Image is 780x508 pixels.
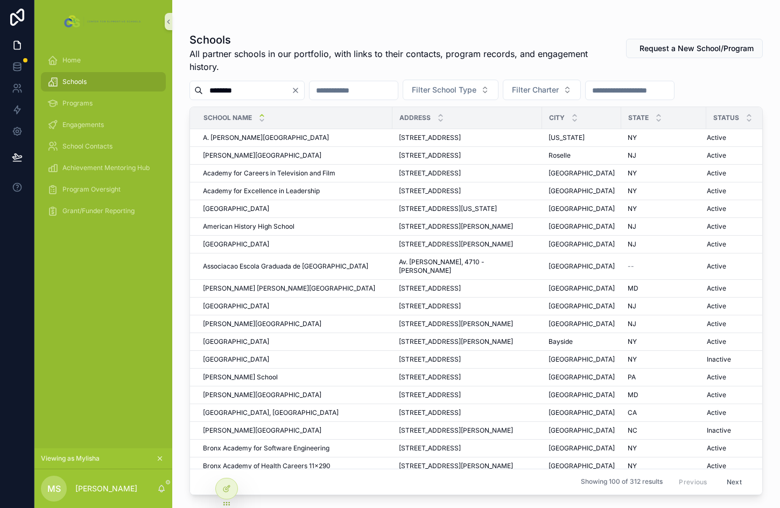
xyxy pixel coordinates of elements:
button: Select Button [503,80,581,100]
a: Av. [PERSON_NAME], 4710 - [PERSON_NAME] [399,258,536,275]
a: NJ [628,222,700,231]
a: [GEOGRAPHIC_DATA] [549,391,615,399]
span: [GEOGRAPHIC_DATA] [549,187,615,195]
span: Active [707,284,726,293]
a: Active [707,222,774,231]
a: NY [628,187,700,195]
span: NY [628,204,637,213]
a: Academy for Excellence in Leadership [203,187,386,195]
a: NJ [628,302,700,311]
span: [GEOGRAPHIC_DATA] [549,222,615,231]
a: American History High School [203,222,386,231]
a: Active [707,444,774,453]
span: [GEOGRAPHIC_DATA] [203,302,269,311]
a: [GEOGRAPHIC_DATA] [549,240,615,249]
span: Academy for Careers in Television and Film [203,169,335,178]
span: Active [707,320,726,328]
a: [GEOGRAPHIC_DATA] [549,262,615,271]
span: [STREET_ADDRESS] [399,408,461,417]
span: Home [62,56,81,65]
a: [GEOGRAPHIC_DATA] [549,408,615,417]
a: [GEOGRAPHIC_DATA] [549,284,615,293]
a: Active [707,391,774,399]
a: [GEOGRAPHIC_DATA] [549,355,615,364]
span: [GEOGRAPHIC_DATA] [549,204,615,213]
span: Active [707,187,726,195]
span: -- [628,262,634,271]
a: [STREET_ADDRESS] [399,444,536,453]
span: [GEOGRAPHIC_DATA] [549,462,615,470]
a: [GEOGRAPHIC_DATA] [203,240,386,249]
span: Program Oversight [62,185,121,194]
a: Active [707,204,774,213]
a: Active [707,169,774,178]
a: Engagements [41,115,166,135]
a: [STREET_ADDRESS] [399,355,536,364]
span: NJ [628,240,636,249]
a: MD [628,284,700,293]
a: NJ [628,240,700,249]
a: [STREET_ADDRESS] [399,373,536,382]
span: Inactive [707,355,731,364]
span: [STREET_ADDRESS] [399,444,461,453]
span: Associacao Escola Graduada de [GEOGRAPHIC_DATA] [203,262,368,271]
a: Inactive [707,426,774,435]
a: Active [707,133,774,142]
a: CA [628,408,700,417]
a: Program Oversight [41,180,166,199]
a: Active [707,284,774,293]
span: A. [PERSON_NAME][GEOGRAPHIC_DATA] [203,133,329,142]
button: Clear [291,86,304,95]
span: [STREET_ADDRESS][PERSON_NAME] [399,222,513,231]
a: [STREET_ADDRESS] [399,169,536,178]
button: Request a New School/Program [626,39,763,58]
span: [GEOGRAPHIC_DATA] [549,444,615,453]
span: NY [628,169,637,178]
span: Viewing as Mylisha [41,454,100,463]
span: Active [707,408,726,417]
span: [STREET_ADDRESS][PERSON_NAME] [399,462,513,470]
span: Status [713,114,739,122]
a: Active [707,187,774,195]
a: Active [707,373,774,382]
span: [STREET_ADDRESS] [399,355,461,364]
span: [STREET_ADDRESS][PERSON_NAME] [399,240,513,249]
a: PA [628,373,700,382]
a: NY [628,355,700,364]
a: -- [628,262,700,271]
a: Bronx Academy of Health Careers 11x290 [203,462,386,470]
span: NY [628,133,637,142]
a: [STREET_ADDRESS] [399,133,536,142]
a: Active [707,408,774,417]
span: CA [628,408,637,417]
a: [PERSON_NAME][GEOGRAPHIC_DATA] [203,426,386,435]
span: Schools [62,77,87,86]
a: Grant/Funder Reporting [41,201,166,221]
span: [GEOGRAPHIC_DATA] [549,302,615,311]
span: [STREET_ADDRESS] [399,302,461,311]
a: Bronx Academy for Software Engineering [203,444,386,453]
a: [STREET_ADDRESS][PERSON_NAME] [399,337,536,346]
a: [PERSON_NAME] [PERSON_NAME][GEOGRAPHIC_DATA] [203,284,386,293]
span: Active [707,391,726,399]
span: MS [47,482,61,495]
a: [GEOGRAPHIC_DATA] [549,320,615,328]
span: [STREET_ADDRESS][PERSON_NAME] [399,337,513,346]
span: All partner schools in our portfolio, with links to their contacts, program records, and engageme... [189,47,615,73]
a: A. [PERSON_NAME][GEOGRAPHIC_DATA] [203,133,386,142]
span: [GEOGRAPHIC_DATA] [203,204,269,213]
span: [PERSON_NAME][GEOGRAPHIC_DATA] [203,151,321,160]
span: Active [707,151,726,160]
span: [GEOGRAPHIC_DATA], [GEOGRAPHIC_DATA] [203,408,339,417]
span: [STREET_ADDRESS][PERSON_NAME] [399,320,513,328]
span: Grant/Funder Reporting [62,207,135,215]
a: [STREET_ADDRESS] [399,408,536,417]
span: [STREET_ADDRESS] [399,133,461,142]
span: [STREET_ADDRESS] [399,169,461,178]
a: School Contacts [41,137,166,156]
a: [GEOGRAPHIC_DATA] [203,355,386,364]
